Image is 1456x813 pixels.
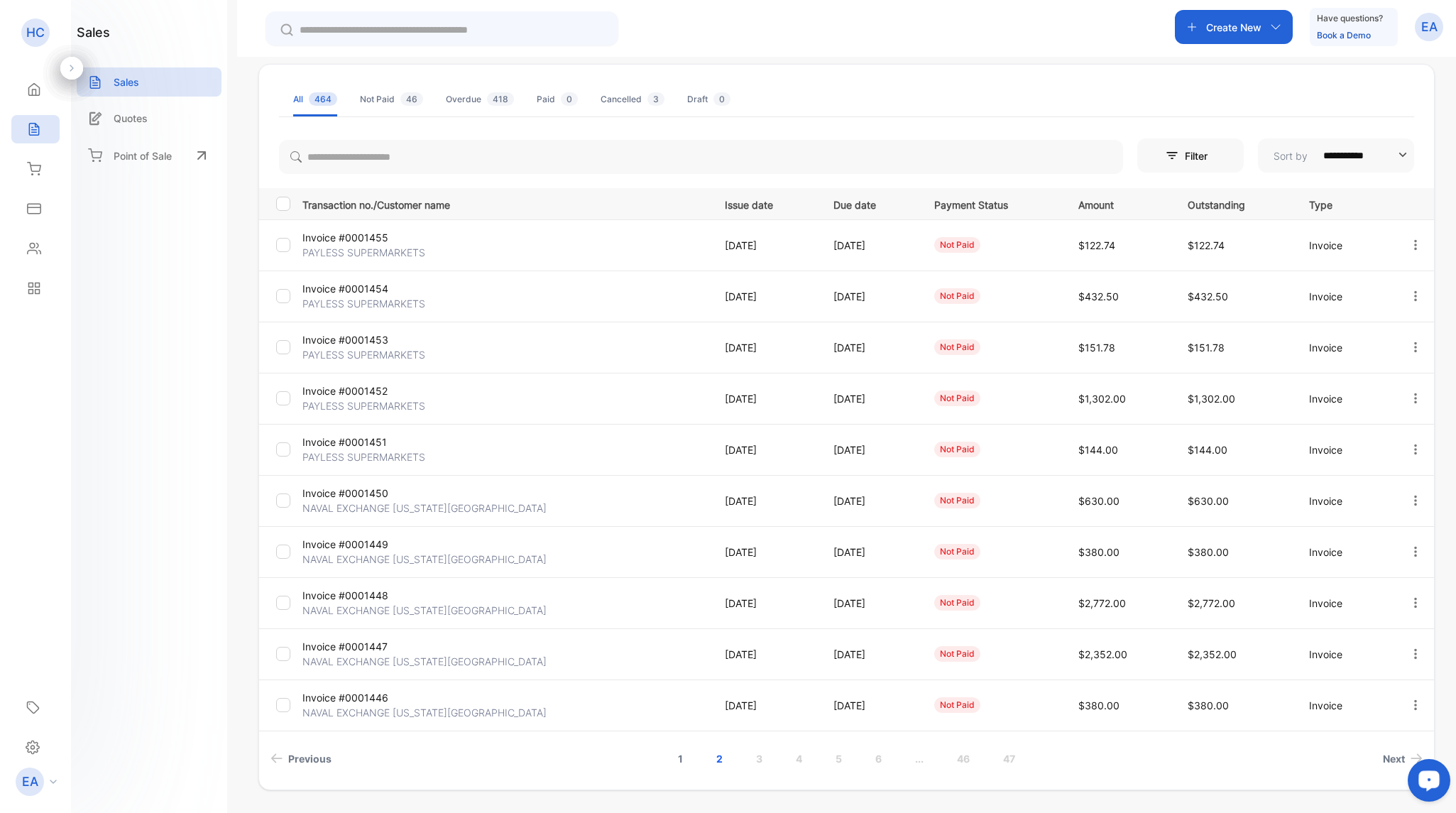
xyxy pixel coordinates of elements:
[265,746,337,772] a: Previous page
[934,339,980,355] div: not paid
[1175,10,1293,44] button: Create New
[713,92,730,106] span: 0
[77,67,221,97] a: Sales
[1188,444,1227,456] span: $144.00
[1188,290,1228,302] span: $432.50
[725,238,804,253] p: [DATE]
[1078,648,1127,660] span: $2,352.00
[1078,393,1126,405] span: $1,302.00
[1274,148,1308,163] p: Sort by
[302,281,437,296] p: Invoice #0001454
[114,111,148,126] p: Quotes
[819,746,859,772] a: Page 5
[1309,698,1379,713] p: Invoice
[302,296,437,311] p: PAYLESS SUPERMARKETS
[1258,138,1414,173] button: Sort by
[1309,442,1379,457] p: Invoice
[537,93,578,106] div: Paid
[1078,195,1159,212] p: Amount
[739,746,779,772] a: Page 3
[1078,239,1115,251] span: $122.74
[1309,289,1379,304] p: Invoice
[898,746,941,772] a: Jump forward
[1078,597,1126,609] span: $2,772.00
[1421,18,1438,36] p: EA
[77,140,221,171] a: Point of Sale
[302,245,437,260] p: PAYLESS SUPERMARKETS
[1309,493,1379,508] p: Invoice
[934,595,980,611] div: not paid
[26,23,45,42] p: HC
[725,698,804,713] p: [DATE]
[833,238,905,253] p: [DATE]
[302,486,437,501] p: Invoice #0001450
[833,698,905,713] p: [DATE]
[22,773,38,791] p: EA
[833,493,905,508] p: [DATE]
[1078,342,1115,354] span: $151.78
[661,746,700,772] a: Page 1
[725,596,804,611] p: [DATE]
[833,195,905,212] p: Due date
[302,195,707,212] p: Transaction no./Customer name
[1078,546,1120,558] span: $380.00
[302,347,437,362] p: PAYLESS SUPERMARKETS
[114,148,172,163] p: Point of Sale
[114,75,139,89] p: Sales
[302,383,437,398] p: Invoice #0001452
[302,398,437,413] p: PAYLESS SUPERMARKETS
[934,697,980,713] div: not paid
[302,705,547,720] p: NAVAL EXCHANGE [US_STATE][GEOGRAPHIC_DATA]
[302,690,437,705] p: Invoice #0001446
[309,92,337,106] span: 464
[687,93,730,106] div: Draft
[601,93,664,106] div: Cancelled
[1188,495,1229,507] span: $630.00
[1309,391,1379,406] p: Invoice
[725,647,804,662] p: [DATE]
[302,552,547,567] p: NAVAL EXCHANGE [US_STATE][GEOGRAPHIC_DATA]
[302,639,437,654] p: Invoice #0001447
[1078,699,1120,711] span: $380.00
[1188,195,1280,212] p: Outstanding
[1396,753,1456,813] iframe: LiveChat chat widget
[1309,340,1379,355] p: Invoice
[934,195,1049,212] p: Payment Status
[934,646,980,662] div: not paid
[487,92,514,106] span: 418
[699,746,740,772] a: Page 2 is your current page
[833,289,905,304] p: [DATE]
[833,545,905,560] p: [DATE]
[725,391,804,406] p: [DATE]
[725,442,804,457] p: [DATE]
[934,391,980,406] div: not paid
[561,92,578,106] span: 0
[1415,10,1443,44] button: EA
[779,746,819,772] a: Page 4
[1309,596,1379,611] p: Invoice
[725,289,804,304] p: [DATE]
[934,493,980,508] div: not paid
[1309,238,1379,253] p: Invoice
[77,104,221,133] a: Quotes
[725,195,804,212] p: Issue date
[293,93,337,106] div: All
[1317,30,1371,40] a: Book a Demo
[934,442,980,457] div: not paid
[1309,195,1379,212] p: Type
[833,340,905,355] p: [DATE]
[259,746,1434,772] ul: Pagination
[77,23,110,42] h1: sales
[302,603,547,618] p: NAVAL EXCHANGE [US_STATE][GEOGRAPHIC_DATA]
[833,647,905,662] p: [DATE]
[934,237,980,253] div: not paid
[1377,746,1428,772] a: Next page
[1188,342,1225,354] span: $151.78
[1188,239,1225,251] span: $122.74
[302,588,437,603] p: Invoice #0001448
[934,288,980,304] div: not paid
[833,596,905,611] p: [DATE]
[725,340,804,355] p: [DATE]
[1383,751,1405,766] span: Next
[446,93,514,106] div: Overdue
